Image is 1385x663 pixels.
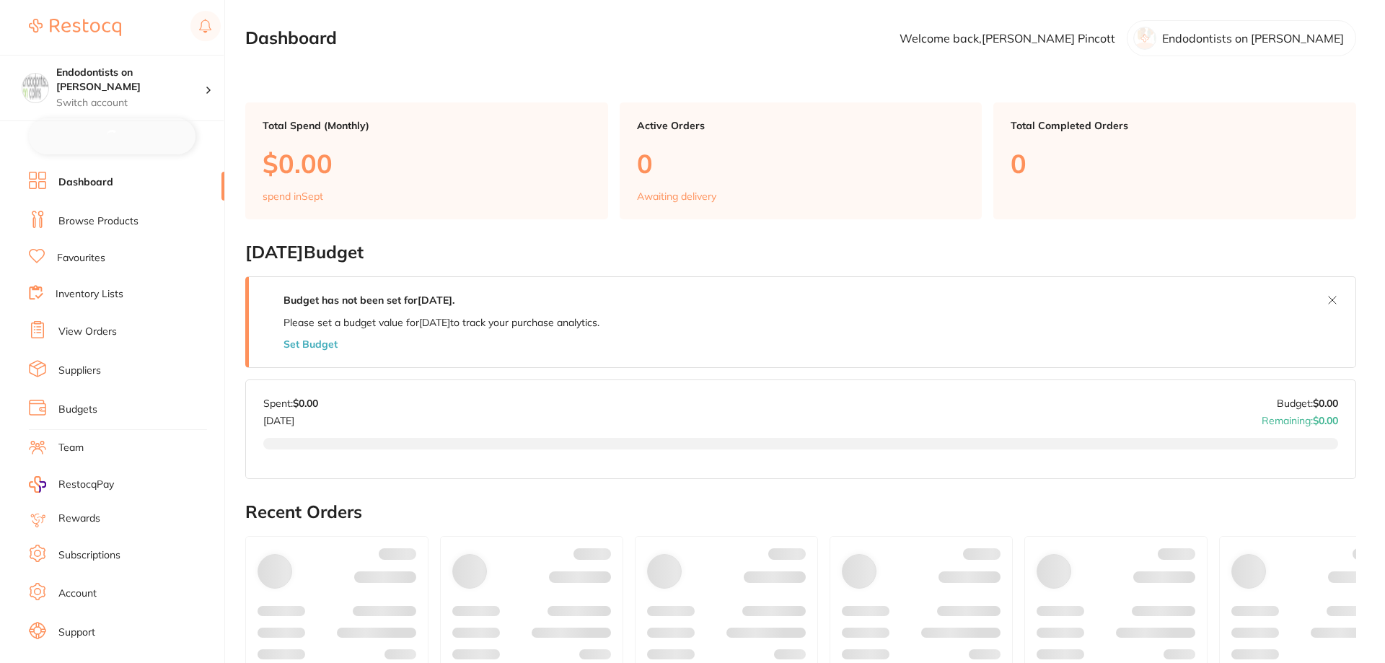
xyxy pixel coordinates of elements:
h2: Recent Orders [245,502,1356,522]
a: Browse Products [58,214,138,229]
a: Restocq Logo [29,11,121,44]
p: Total Completed Orders [1011,120,1339,131]
a: Account [58,587,97,601]
img: Restocq Logo [29,19,121,36]
h2: [DATE] Budget [245,242,1356,263]
p: $0.00 [263,149,591,178]
p: 0 [637,149,965,178]
a: Team [58,441,84,455]
p: Remaining: [1262,409,1338,426]
p: Please set a budget value for [DATE] to track your purchase analytics. [283,317,599,328]
img: Endodontists on Collins [22,74,48,100]
strong: $0.00 [1313,397,1338,410]
a: Total Spend (Monthly)$0.00spend inSept [245,102,608,219]
button: Set Budget [283,338,338,350]
p: Active Orders [637,120,965,131]
img: RestocqPay [29,476,46,493]
strong: $0.00 [293,397,318,410]
strong: Budget has not been set for [DATE] . [283,294,454,307]
p: Total Spend (Monthly) [263,120,591,131]
a: View Orders [58,325,117,339]
a: Suppliers [58,364,101,378]
a: Inventory Lists [56,287,123,302]
p: 0 [1011,149,1339,178]
h2: Dashboard [245,28,337,48]
a: Subscriptions [58,548,120,563]
a: Support [58,625,95,640]
a: Active Orders0Awaiting delivery [620,102,982,219]
h4: Endodontists on Collins [56,66,205,94]
p: Budget: [1277,398,1338,409]
a: RestocqPay [29,476,114,493]
span: RestocqPay [58,478,114,492]
p: Spent: [263,398,318,409]
a: Favourites [57,251,105,265]
p: [DATE] [263,409,318,426]
a: Rewards [58,511,100,526]
a: Budgets [58,403,97,417]
p: Switch account [56,96,205,110]
a: Total Completed Orders0 [993,102,1356,219]
p: Endodontists on [PERSON_NAME] [1162,32,1344,45]
strong: $0.00 [1313,414,1338,427]
p: Welcome back, [PERSON_NAME] Pincott [900,32,1115,45]
p: spend in Sept [263,190,323,202]
p: Awaiting delivery [637,190,716,202]
a: Dashboard [58,175,113,190]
